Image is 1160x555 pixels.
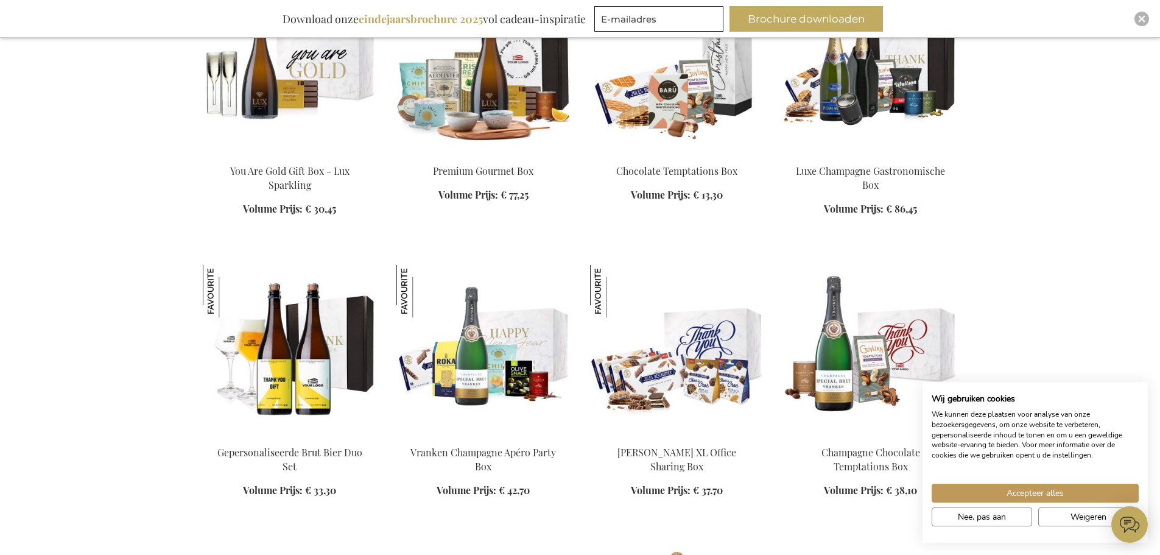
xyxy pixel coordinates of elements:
h2: Wij gebruiken cookies [932,394,1139,405]
img: Vranken Champagne Apéro Party Box [396,265,449,317]
a: Gepersonaliseerde Brut Bier Duo Set [217,446,362,473]
img: Jules Destrooper XL Office Sharing Box [590,265,642,317]
a: Personalised Champagne Beer Gepersonaliseerde Brut Bier Duo Set [203,431,377,442]
a: Champagne Chocolate Temptations Box [821,446,920,473]
a: Volume Prijs: € 37,70 [631,484,723,498]
a: Vranken Champagne Apéro Party Box [410,446,556,473]
span: € 13,30 [693,188,723,201]
span: Volume Prijs: [824,202,884,215]
span: Volume Prijs: [631,188,691,201]
span: € 86,45 [886,202,917,215]
img: Gepersonaliseerde Brut Bier Duo Set [203,265,255,317]
span: Volume Prijs: [437,484,496,497]
img: Personalised Champagne Beer [203,265,377,436]
a: You Are Gold Gift Box - Lux Sparkling [203,149,377,161]
span: € 38,10 [886,484,917,497]
a: Premium Gourmet Box [433,164,533,177]
a: Champagne Chocolate Temptations Box [784,431,958,442]
button: Brochure downloaden [729,6,883,32]
span: € 30,45 [305,202,336,215]
span: Volume Prijs: [631,484,691,497]
button: Pas cookie voorkeuren aan [932,507,1032,526]
a: Volume Prijs: € 33,30 [243,484,336,498]
span: Volume Prijs: [824,484,884,497]
span: Weigeren [1070,511,1106,523]
a: Volume Prijs: € 42,70 [437,484,530,498]
span: € 77,25 [501,188,529,201]
a: Premium Gourmet Box [396,149,571,161]
img: Jules Destrooper XL Office Sharing Box [590,265,764,436]
span: € 37,70 [693,484,723,497]
span: Volume Prijs: [243,202,303,215]
p: We kunnen deze plaatsen voor analyse van onze bezoekersgegevens, om onze website te verbeteren, g... [932,409,1139,461]
span: € 33,30 [305,484,336,497]
input: E-mailadres [594,6,723,32]
a: Luxe Champagne Gastronomische Box [796,164,945,191]
span: Accepteer alles [1007,487,1064,500]
a: Volume Prijs: € 38,10 [824,484,917,498]
a: Jules Destrooper XL Office Sharing Box Jules Destrooper XL Office Sharing Box [590,431,764,442]
iframe: belco-activator-frame [1111,506,1148,543]
span: Nee, pas aan [958,511,1006,523]
a: Volume Prijs: € 13,30 [631,188,723,202]
a: Luxury Champagne Gourmet Box [784,149,958,161]
a: Chocolate Temptations Box Chocolate Temptations Box [590,149,764,161]
b: eindejaarsbrochure 2025 [359,12,483,26]
button: Accepteer alle cookies [932,484,1139,503]
form: marketing offers and promotions [594,6,727,35]
a: Vranken Champagne Apéro Party Box Vranken Champagne Apéro Party Box [396,431,571,442]
a: [PERSON_NAME] XL Office Sharing Box [617,446,736,473]
div: Close [1134,12,1149,26]
a: You Are Gold Gift Box - Lux Sparkling [230,164,350,191]
img: Close [1138,15,1145,23]
span: € 42,70 [499,484,530,497]
img: Vranken Champagne Apéro Party Box [396,265,571,436]
a: Volume Prijs: € 77,25 [438,188,529,202]
span: Volume Prijs: [243,484,303,497]
a: Volume Prijs: € 30,45 [243,202,336,216]
a: Chocolate Temptations Box [616,164,737,177]
div: Download onze vol cadeau-inspiratie [277,6,591,32]
span: Volume Prijs: [438,188,498,201]
a: Volume Prijs: € 86,45 [824,202,917,216]
button: Alle cookies weigeren [1038,507,1139,526]
img: Champagne Chocolate Temptations Box [784,265,958,436]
